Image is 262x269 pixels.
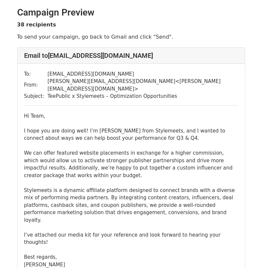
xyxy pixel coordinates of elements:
[17,7,245,18] h2: Campaign Preview
[24,112,238,269] div: Hi Team, I hope you are doing well! I’m [PERSON_NAME] from Stylemeets, and I wanted to connect ab...
[24,93,48,100] td: Subject:
[17,21,56,28] strong: 38 recipients
[48,78,238,93] td: [PERSON_NAME][EMAIL_ADDRESS][DOMAIN_NAME] < [PERSON_NAME][EMAIL_ADDRESS][DOMAIN_NAME] >
[17,33,245,40] p: To send your campaign, go back to Gmail and click "Send".
[24,70,48,78] td: To:
[24,78,48,93] td: From:
[48,70,238,78] td: [EMAIL_ADDRESS][DOMAIN_NAME]
[48,93,238,100] td: TeePublic x Stylemeets – Optimization Opportunities
[24,52,238,59] h4: Email to [EMAIL_ADDRESS][DOMAIN_NAME]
